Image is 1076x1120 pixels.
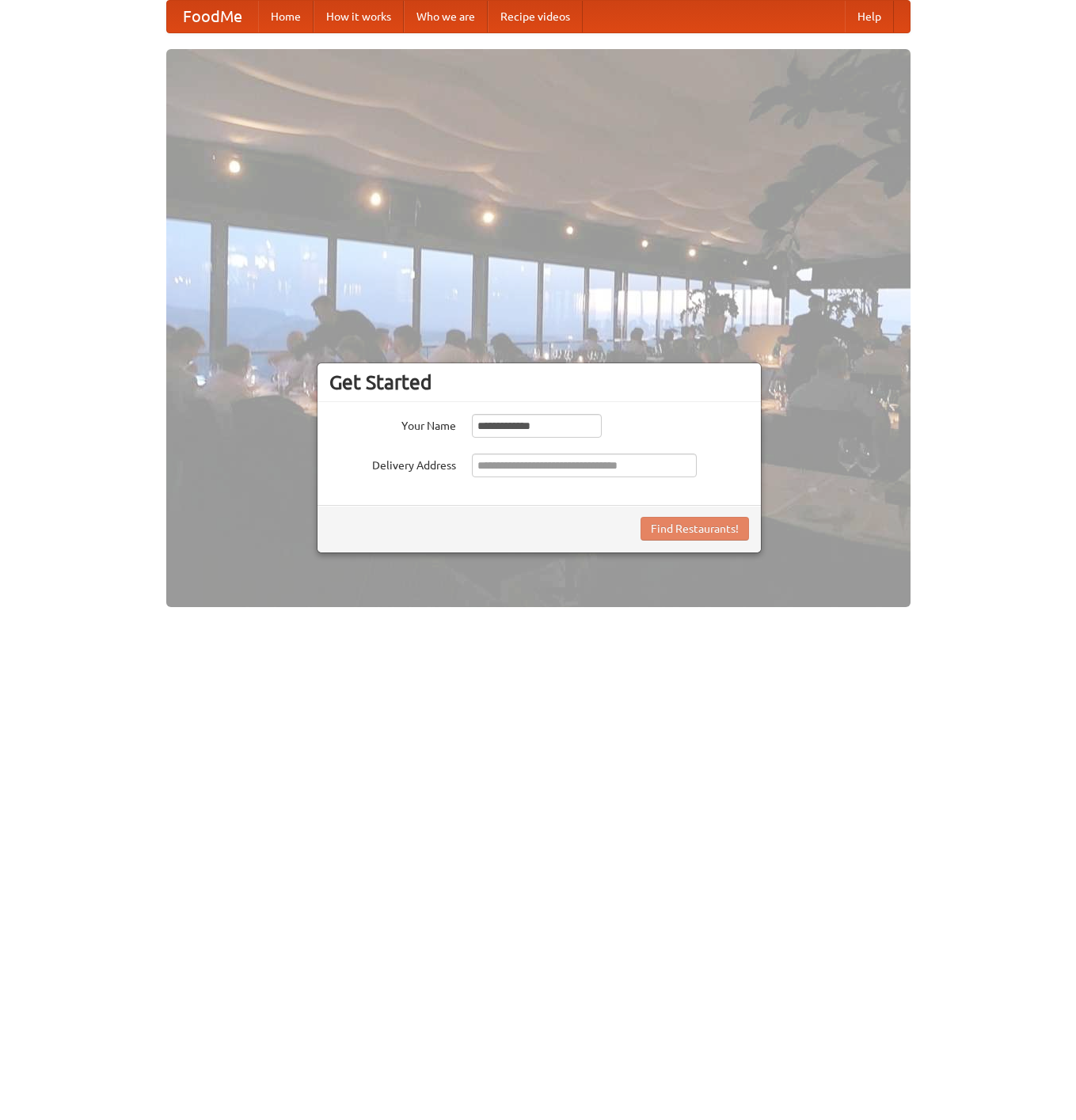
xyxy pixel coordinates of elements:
[329,414,456,434] label: Your Name
[404,1,488,32] a: Who we are
[329,454,456,473] label: Delivery Address
[314,1,404,32] a: How it works
[167,1,258,32] a: FoodMe
[329,370,749,394] h3: Get Started
[488,1,583,32] a: Recipe videos
[845,1,894,32] a: Help
[258,1,314,32] a: Home
[641,517,749,541] button: Find Restaurants!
